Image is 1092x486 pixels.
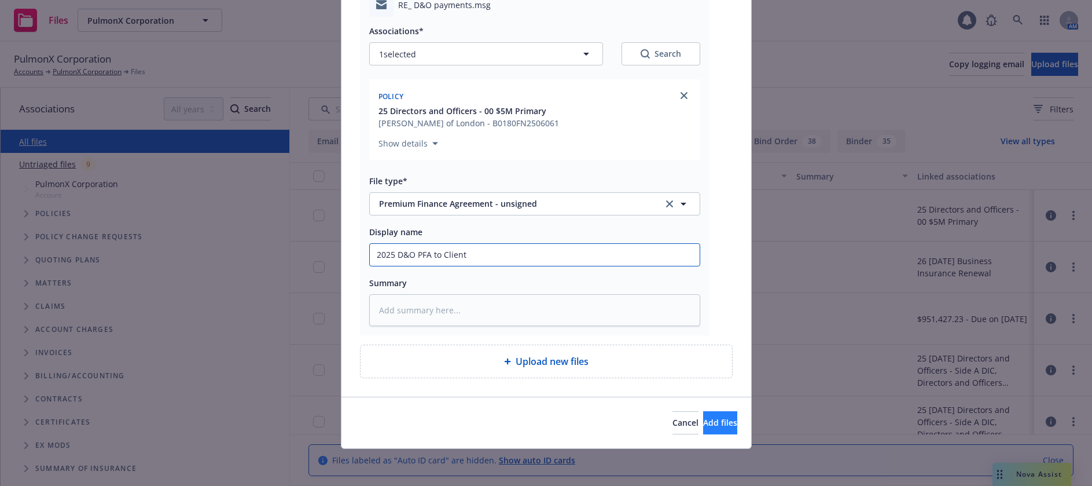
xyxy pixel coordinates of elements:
button: Show details [374,137,443,151]
span: Policy [378,92,404,101]
svg: Search [641,49,650,59]
input: Add display name here... [370,244,700,266]
span: Display name [369,226,422,237]
button: Add files [703,411,737,434]
span: 25 Directors and Officers - 00 $5M Primary [378,105,546,117]
span: Premium Finance Agreement - unsigned [379,198,647,210]
span: File type* [369,176,407,187]
div: Upload new files [360,345,733,378]
div: [PERSON_NAME] of London - B0180FN2506061 [378,117,559,129]
div: Search [641,48,681,60]
button: Cancel [672,411,698,434]
a: close [677,89,691,103]
span: 1 selected [379,48,416,60]
span: Summary [369,277,407,288]
button: SearchSearch [622,42,700,65]
span: Cancel [672,417,698,428]
button: 1selected [369,42,603,65]
a: clear selection [663,197,676,211]
span: Associations* [369,25,424,36]
span: Upload new files [516,355,589,368]
button: Premium Finance Agreement - unsignedclear selection [369,192,700,215]
button: 25 Directors and Officers - 00 $5M Primary [378,105,559,117]
span: Add files [703,417,737,428]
